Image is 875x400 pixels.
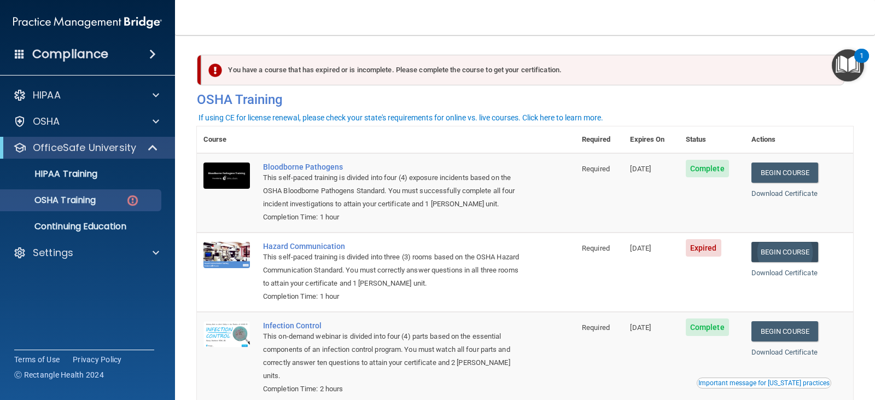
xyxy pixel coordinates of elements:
[201,55,844,85] div: You have a course that has expired or is incomplete. Please complete the course to get your certi...
[686,318,729,336] span: Complete
[13,115,159,128] a: OSHA
[630,323,651,332] span: [DATE]
[199,114,603,121] div: If using CE for license renewal, please check your state's requirements for online vs. live cours...
[751,269,818,277] a: Download Certificate
[197,112,605,123] button: If using CE for license renewal, please check your state's requirements for online vs. live cours...
[751,163,818,183] a: Begin Course
[751,348,818,356] a: Download Certificate
[263,242,521,251] a: Hazard Communication
[263,251,521,290] div: This self-paced training is divided into three (3) rooms based on the OSHA Hazard Communication S...
[832,49,864,82] button: Open Resource Center, 1 new notification
[582,244,610,252] span: Required
[73,354,122,365] a: Privacy Policy
[263,211,521,224] div: Completion Time: 1 hour
[197,126,256,153] th: Course
[263,290,521,303] div: Completion Time: 1 hour
[263,321,521,330] a: Infection Control
[33,115,60,128] p: OSHA
[32,47,108,62] h4: Compliance
[698,380,830,386] div: Important message for [US_STATE] practices
[13,246,159,259] a: Settings
[208,63,222,77] img: exclamation-circle-solid-danger.72ef9ffc.png
[14,369,104,380] span: Ⓒ Rectangle Health 2024
[686,239,721,257] span: Expired
[751,321,818,341] a: Begin Course
[7,221,156,232] p: Continuing Education
[630,244,651,252] span: [DATE]
[13,11,162,33] img: PMB logo
[623,126,679,153] th: Expires On
[13,141,159,154] a: OfficeSafe University
[686,160,729,177] span: Complete
[7,169,97,179] p: HIPAA Training
[751,242,818,262] a: Begin Course
[33,246,73,259] p: Settings
[33,141,136,154] p: OfficeSafe University
[582,165,610,173] span: Required
[33,89,61,102] p: HIPAA
[575,126,623,153] th: Required
[630,165,651,173] span: [DATE]
[126,194,139,207] img: danger-circle.6113f641.png
[263,163,521,171] a: Bloodborne Pathogens
[14,354,60,365] a: Terms of Use
[263,382,521,396] div: Completion Time: 2 hours
[263,330,521,382] div: This on-demand webinar is divided into four (4) parts based on the essential components of an inf...
[13,89,159,102] a: HIPAA
[7,195,96,206] p: OSHA Training
[751,189,818,198] a: Download Certificate
[679,126,745,153] th: Status
[745,126,853,153] th: Actions
[697,378,831,389] button: Read this if you are a dental practitioner in the state of CA
[860,56,864,70] div: 1
[582,323,610,332] span: Required
[197,92,853,107] h4: OSHA Training
[263,171,521,211] div: This self-paced training is divided into four (4) exposure incidents based on the OSHA Bloodborne...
